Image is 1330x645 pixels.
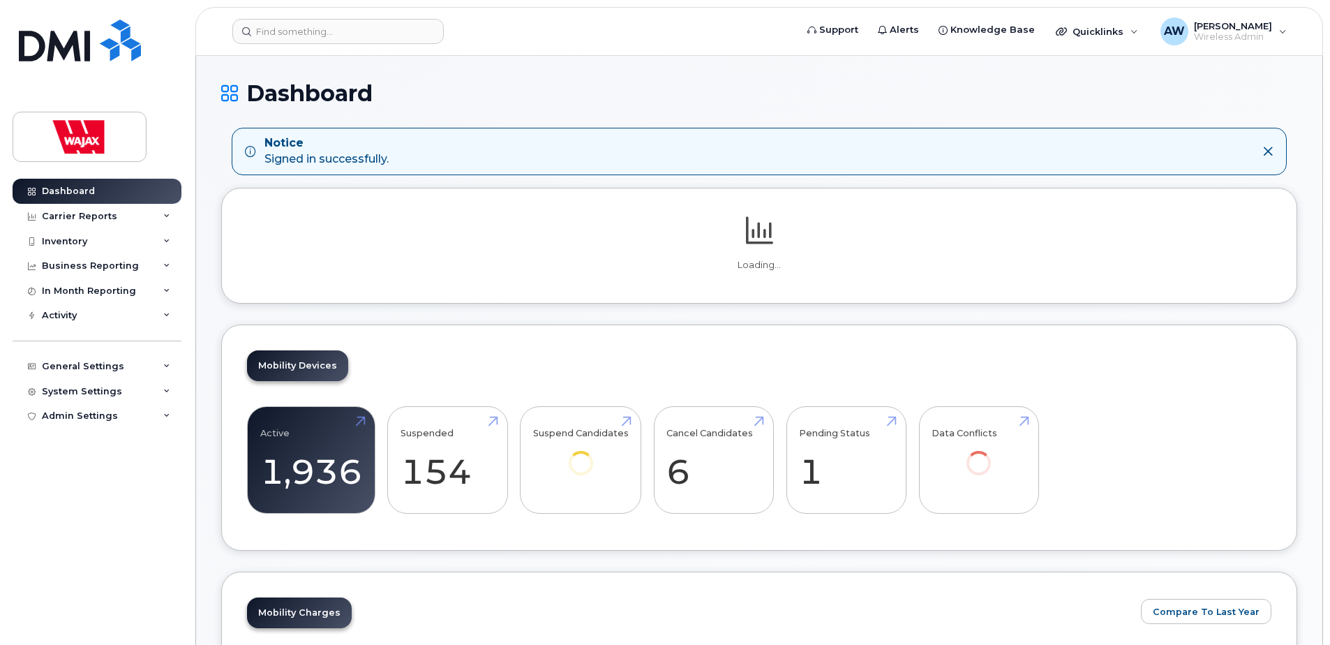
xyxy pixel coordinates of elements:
[260,414,362,506] a: Active 1,936
[1153,605,1260,618] span: Compare To Last Year
[247,259,1271,272] p: Loading...
[264,135,389,168] div: Signed in successfully.
[799,414,893,506] a: Pending Status 1
[247,598,352,628] a: Mobility Charges
[932,414,1026,494] a: Data Conflicts
[247,350,348,381] a: Mobility Devices
[533,414,629,494] a: Suspend Candidates
[1141,599,1271,624] button: Compare To Last Year
[264,135,389,151] strong: Notice
[401,414,495,506] a: Suspended 154
[666,414,761,506] a: Cancel Candidates 6
[221,81,1297,105] h1: Dashboard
